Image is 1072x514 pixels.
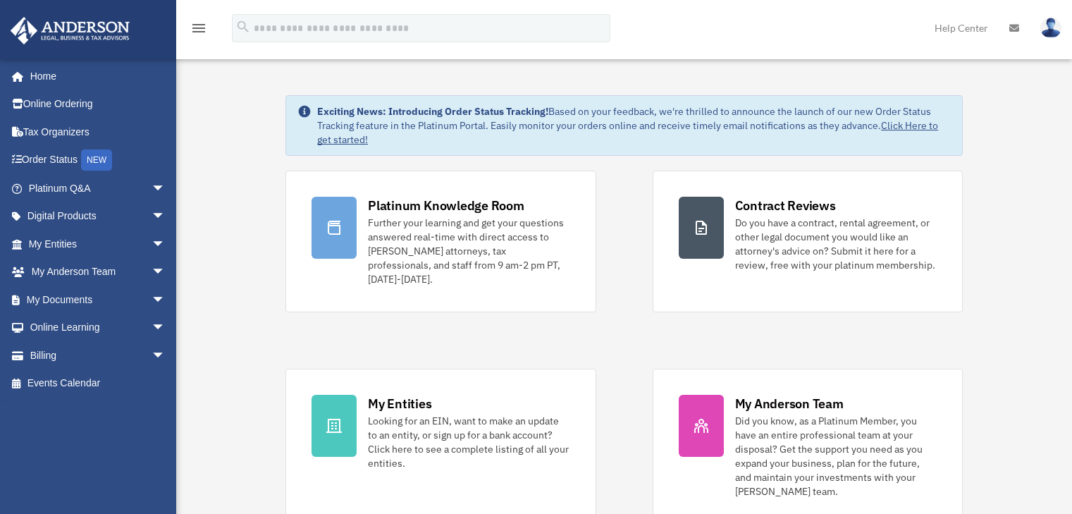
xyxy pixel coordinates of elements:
div: My Entities [368,395,431,412]
div: Looking for an EIN, want to make an update to an entity, or sign up for a bank account? Click her... [368,414,569,470]
a: Platinum Knowledge Room Further your learning and get your questions answered real-time with dire... [285,171,596,312]
a: My Documentsarrow_drop_down [10,286,187,314]
a: Tax Organizers [10,118,187,146]
img: User Pic [1040,18,1061,38]
div: Based on your feedback, we're thrilled to announce the launch of our new Order Status Tracking fe... [317,104,951,147]
i: menu [190,20,207,37]
span: arrow_drop_down [152,314,180,343]
div: NEW [81,149,112,171]
a: Click Here to get started! [317,119,938,146]
a: Platinum Q&Aarrow_drop_down [10,174,187,202]
span: arrow_drop_down [152,286,180,314]
span: arrow_drop_down [152,341,180,370]
a: Online Ordering [10,90,187,118]
div: Further your learning and get your questions answered real-time with direct access to [PERSON_NAM... [368,216,569,286]
i: search [235,19,251,35]
strong: Exciting News: Introducing Order Status Tracking! [317,105,548,118]
div: Contract Reviews [735,197,836,214]
a: Order StatusNEW [10,146,187,175]
div: My Anderson Team [735,395,844,412]
div: Do you have a contract, rental agreement, or other legal document you would like an attorney's ad... [735,216,937,272]
a: menu [190,25,207,37]
a: Billingarrow_drop_down [10,341,187,369]
span: arrow_drop_down [152,202,180,231]
div: Platinum Knowledge Room [368,197,524,214]
a: Digital Productsarrow_drop_down [10,202,187,231]
a: Events Calendar [10,369,187,398]
span: arrow_drop_down [152,174,180,203]
span: arrow_drop_down [152,230,180,259]
a: My Anderson Teamarrow_drop_down [10,258,187,286]
a: My Entitiesarrow_drop_down [10,230,187,258]
img: Anderson Advisors Platinum Portal [6,17,134,44]
a: Contract Reviews Do you have a contract, rental agreement, or other legal document you would like... [653,171,963,312]
a: Home [10,62,180,90]
div: Did you know, as a Platinum Member, you have an entire professional team at your disposal? Get th... [735,414,937,498]
span: arrow_drop_down [152,258,180,287]
a: Online Learningarrow_drop_down [10,314,187,342]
